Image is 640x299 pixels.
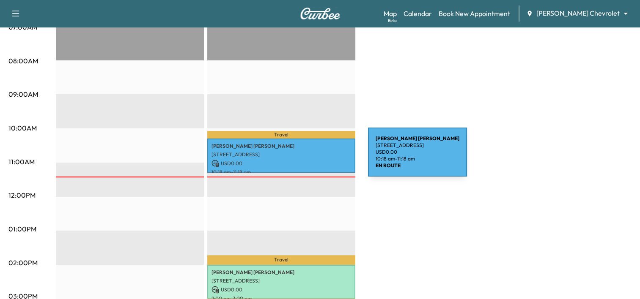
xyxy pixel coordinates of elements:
[8,56,38,66] p: 08:00AM
[212,169,351,176] p: 10:18 am - 11:18 am
[8,89,38,99] p: 09:00AM
[388,17,397,24] div: Beta
[439,8,510,19] a: Book New Appointment
[8,22,37,32] p: 07:00AM
[212,151,351,158] p: [STREET_ADDRESS]
[212,277,351,284] p: [STREET_ADDRESS]
[207,255,355,265] p: Travel
[212,269,351,276] p: [PERSON_NAME] [PERSON_NAME]
[212,286,351,294] p: USD 0.00
[8,190,36,200] p: 12:00PM
[8,157,35,167] p: 11:00AM
[8,123,37,133] p: 10:00AM
[536,8,620,18] span: [PERSON_NAME] Chevrolet
[8,258,38,268] p: 02:00PM
[384,8,397,19] a: MapBeta
[8,224,36,234] p: 01:00PM
[207,131,355,138] p: Travel
[404,8,432,19] a: Calendar
[300,8,341,19] img: Curbee Logo
[212,160,351,167] p: USD 0.00
[212,143,351,149] p: [PERSON_NAME] [PERSON_NAME]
